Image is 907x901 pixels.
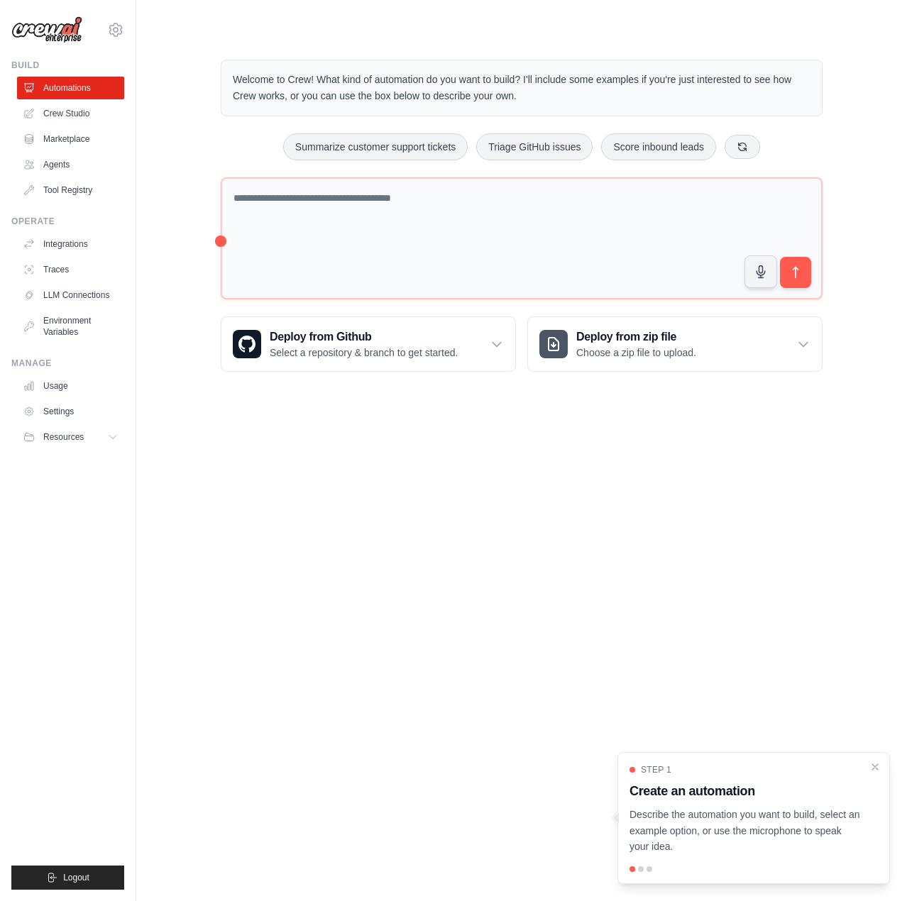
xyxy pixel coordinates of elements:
[17,153,124,176] a: Agents
[17,375,124,397] a: Usage
[17,102,124,125] a: Crew Studio
[17,400,124,423] a: Settings
[17,128,124,150] a: Marketplace
[11,866,124,890] button: Logout
[869,761,881,773] button: Close walkthrough
[630,781,861,801] h3: Create an automation
[63,872,89,883] span: Logout
[11,60,124,71] div: Build
[270,346,458,360] p: Select a repository & branch to get started.
[233,72,810,104] p: Welcome to Crew! What kind of automation do you want to build? I'll include some examples if you'...
[641,764,671,775] span: Step 1
[601,133,716,160] button: Score inbound leads
[17,284,124,306] a: LLM Connections
[17,233,124,255] a: Integrations
[270,328,458,346] h3: Deploy from Github
[17,258,124,281] a: Traces
[476,133,593,160] button: Triage GitHub issues
[11,16,82,43] img: Logo
[17,179,124,201] a: Tool Registry
[630,807,861,855] p: Describe the automation you want to build, select an example option, or use the microphone to spe...
[283,133,468,160] button: Summarize customer support tickets
[43,431,84,443] span: Resources
[17,309,124,343] a: Environment Variables
[11,216,124,227] div: Operate
[17,77,124,99] a: Automations
[576,346,696,360] p: Choose a zip file to upload.
[11,358,124,369] div: Manage
[576,328,696,346] h3: Deploy from zip file
[17,426,124,448] button: Resources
